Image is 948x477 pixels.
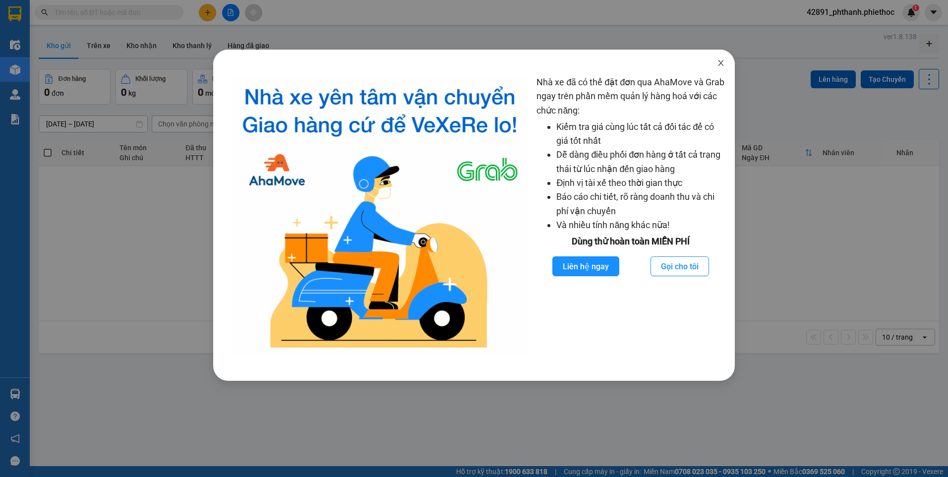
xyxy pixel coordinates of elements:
[563,260,609,273] span: Liên hệ ngay
[556,190,724,218] li: Báo cáo chi tiết, rõ ràng doanh thu và chi phí vận chuyển
[556,176,724,190] li: Định vị tài xế theo thời gian thực
[651,256,709,276] button: Gọi cho tôi
[556,218,724,232] li: Và nhiều tính năng khác nữa!
[707,50,735,77] button: Close
[536,75,724,356] div: Nhà xe đã có thể đặt đơn qua AhaMove và Grab ngay trên phần mềm quản lý hàng hoá với các chức năng:
[536,235,724,248] div: Dùng thử hoàn toàn MIỄN PHÍ
[556,120,724,148] li: Kiểm tra giá cùng lúc tất cả đối tác để có giá tốt nhất
[717,59,725,67] span: close
[556,148,724,176] li: Dễ dàng điều phối đơn hàng ở tất cả trạng thái từ lúc nhận đến giao hàng
[552,256,619,276] button: Liên hệ ngay
[661,260,699,273] span: Gọi cho tôi
[231,75,529,356] img: logo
